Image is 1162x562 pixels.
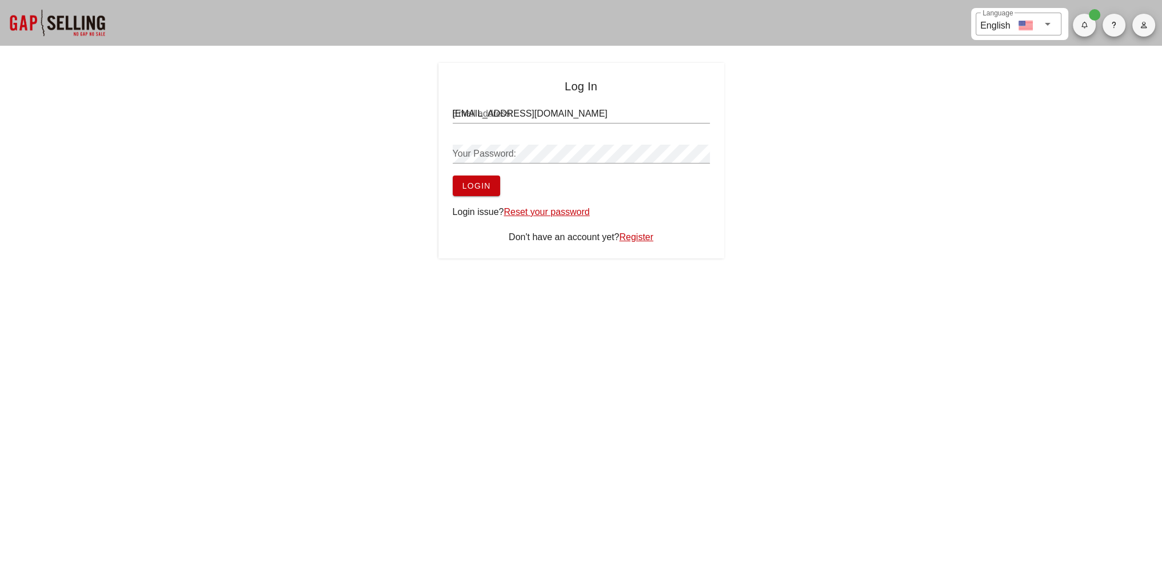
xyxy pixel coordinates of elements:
span: Login [462,181,491,190]
button: Login [453,176,500,196]
h4: Log In [453,77,710,95]
label: Language [983,9,1013,18]
div: English [980,16,1010,33]
div: LanguageEnglish [976,13,1061,35]
div: Login issue? [453,205,710,219]
span: Badge [1089,9,1100,21]
div: Don't have an account yet? [453,230,710,244]
a: Register [619,232,653,242]
a: Reset your password [504,207,589,217]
